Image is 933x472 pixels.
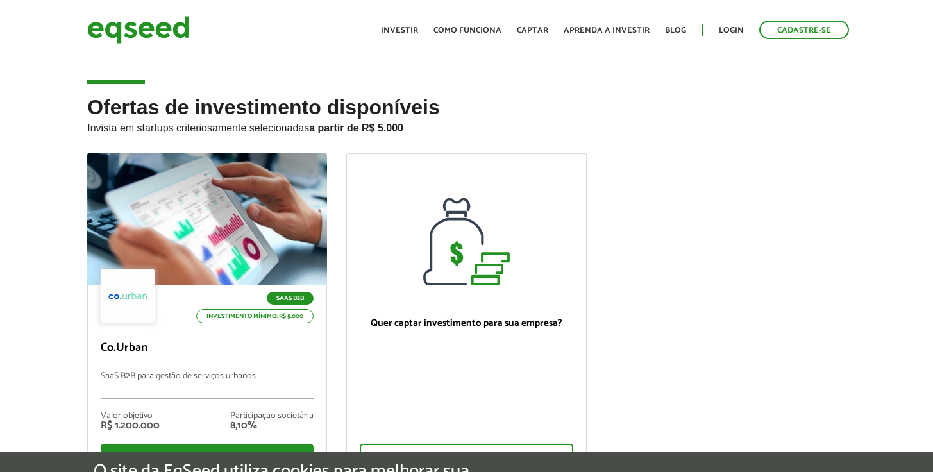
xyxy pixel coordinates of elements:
[87,13,190,47] img: EqSeed
[665,26,686,35] a: Blog
[230,412,314,421] div: Participação societária
[267,292,314,305] p: SaaS B2B
[196,309,314,323] p: Investimento mínimo: R$ 5.000
[101,371,314,399] p: SaaS B2B para gestão de serviços urbanos
[433,26,501,35] a: Como funciona
[719,26,744,35] a: Login
[87,96,846,153] h2: Ofertas de investimento disponíveis
[360,444,573,471] div: Quero captar
[381,26,418,35] a: Investir
[101,444,314,471] div: Ver oferta
[101,421,160,431] div: R$ 1.200.000
[230,421,314,431] div: 8,10%
[360,317,573,329] p: Quer captar investimento para sua empresa?
[87,119,846,134] p: Invista em startups criteriosamente selecionadas
[517,26,548,35] a: Captar
[101,341,314,355] p: Co.Urban
[309,122,403,133] strong: a partir de R$ 5.000
[101,412,160,421] div: Valor objetivo
[759,21,849,39] a: Cadastre-se
[564,26,650,35] a: Aprenda a investir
